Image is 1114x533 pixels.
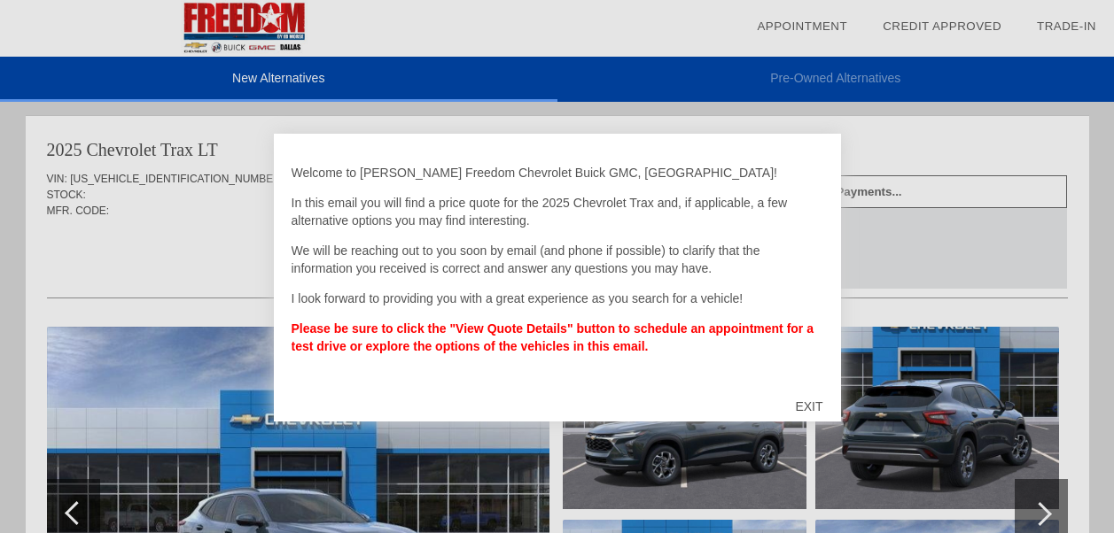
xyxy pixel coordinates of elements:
p: In this email you will find a price quote for the 2025 Chevrolet Trax and, if applicable, a few a... [292,194,823,229]
a: Trade-In [1037,19,1096,33]
a: Credit Approved [883,19,1001,33]
p: We will be reaching out to you soon by email (and phone if possible) to clarify that the informat... [292,242,823,277]
div: EXIT [777,380,840,433]
strong: Please be sure to click the "View Quote Details" button to schedule an appointment for a test dri... [292,321,814,353]
p: I look forward to providing you with a great experience as you search for a vehicle! [292,290,823,307]
a: Appointment [757,19,847,33]
p: Welcome to [PERSON_NAME] Freedom Chevrolet Buick GMC, [GEOGRAPHIC_DATA]! [292,164,823,182]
